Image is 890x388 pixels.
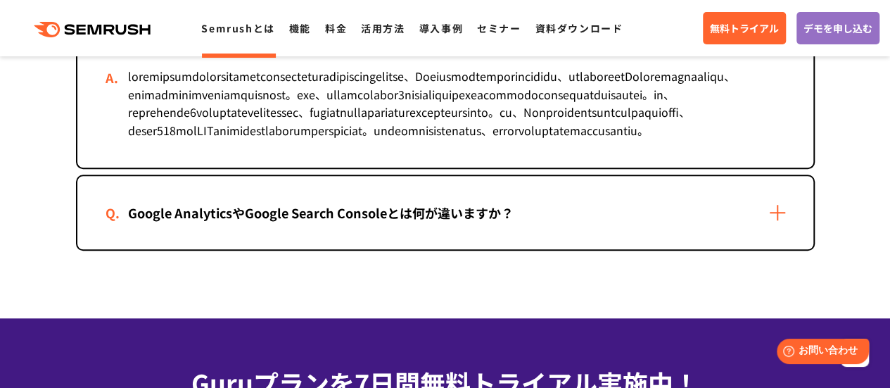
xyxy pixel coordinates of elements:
a: セミナー [477,21,521,35]
a: デモを申し込む [796,12,879,44]
span: 無料トライアル [710,20,779,36]
a: 料金 [325,21,347,35]
a: Semrushとは [201,21,274,35]
a: 導入事例 [419,21,463,35]
div: Google AnalyticsやGoogle Search Consoleとは何が違いますか？ [106,203,536,223]
div: loremipsumdolorsitametconsecteturadipiscingelitse、Doeiusmodtemporincididu、utlaboreetDoloremagnaal... [106,45,785,168]
iframe: Help widget launcher [765,333,875,373]
a: 活用方法 [361,21,405,35]
a: 無料トライアル [703,12,786,44]
a: 機能 [289,21,311,35]
a: 資料ダウンロード [535,21,623,35]
span: デモを申し込む [803,20,872,36]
